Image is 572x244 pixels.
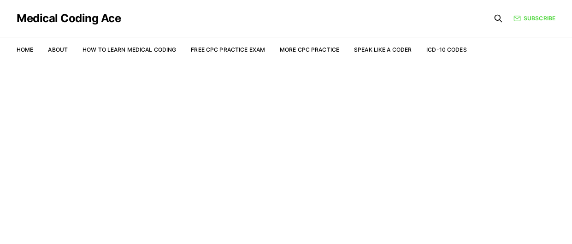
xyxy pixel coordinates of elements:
[191,46,265,53] a: Free CPC Practice Exam
[17,46,33,53] a: Home
[354,46,412,53] a: Speak Like a Coder
[83,46,176,53] a: How to Learn Medical Coding
[48,46,68,53] a: About
[513,14,555,23] a: Subscribe
[17,13,121,24] a: Medical Coding Ace
[426,46,466,53] a: ICD-10 Codes
[280,46,339,53] a: More CPC Practice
